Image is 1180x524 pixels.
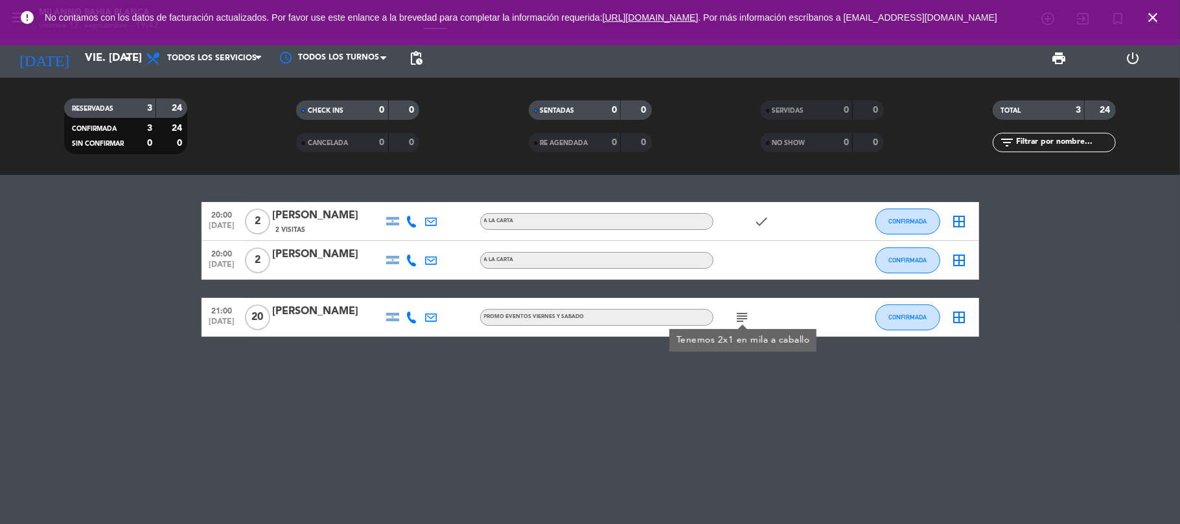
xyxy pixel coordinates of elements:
span: 20:00 [206,207,238,222]
i: power_settings_new [1126,51,1141,66]
span: [DATE] [206,317,238,332]
i: border_all [952,214,967,229]
i: [DATE] [10,44,78,73]
i: check [754,214,770,229]
strong: 0 [612,138,617,147]
div: [PERSON_NAME] [273,303,383,320]
i: arrow_drop_down [121,51,136,66]
a: [URL][DOMAIN_NAME] [603,12,699,23]
strong: 0 [641,138,649,147]
span: RESERVADAS [72,106,113,112]
span: NO SHOW [772,140,805,146]
span: SERVIDAS [772,108,804,114]
strong: 0 [844,106,849,115]
strong: 3 [1076,106,1081,115]
span: TOTAL [1001,108,1021,114]
strong: 0 [409,138,417,147]
span: RE AGENDADA [540,140,588,146]
strong: 0 [380,106,385,115]
span: PROMO EVENTOS VIERNES y SABADO [484,314,584,319]
span: Todos los servicios [167,54,257,63]
span: A LA CARTA [484,218,514,223]
span: 21:00 [206,302,238,317]
strong: 0 [409,106,417,115]
div: LOG OUT [1096,39,1170,78]
span: CANCELADA [308,140,348,146]
div: Tenemos 2x1 en mila a caballo [676,334,809,347]
strong: 24 [1100,106,1113,115]
strong: 0 [844,138,849,147]
span: CONFIRMADA [888,313,927,321]
strong: 0 [147,139,152,148]
span: SIN CONFIRMAR [72,141,124,147]
button: CONFIRMADA [875,247,940,273]
i: border_all [952,253,967,268]
span: 2 [245,209,270,234]
strong: 0 [873,138,881,147]
strong: 0 [177,139,185,148]
span: CONFIRMADA [72,126,117,132]
span: 2 [245,247,270,273]
i: close [1145,10,1161,25]
button: CONFIRMADA [875,209,940,234]
span: CONFIRMADA [888,256,927,264]
strong: 24 [172,104,185,113]
span: CONFIRMADA [888,218,927,225]
span: A LA CARTA [484,257,514,262]
span: No contamos con los datos de facturación actualizados. Por favor use este enlance a la brevedad p... [45,12,997,23]
i: error [19,10,35,25]
span: 20:00 [206,245,238,260]
i: filter_list [999,135,1015,150]
strong: 3 [147,124,152,133]
strong: 0 [873,106,881,115]
span: SENTADAS [540,108,575,114]
strong: 0 [641,106,649,115]
span: 2 Visitas [276,225,306,235]
strong: 3 [147,104,152,113]
div: [PERSON_NAME] [273,246,383,263]
span: 20 [245,304,270,330]
span: CHECK INS [308,108,343,114]
input: Filtrar por nombre... [1015,135,1115,150]
span: print [1051,51,1067,66]
strong: 0 [612,106,617,115]
a: . Por más información escríbanos a [EMAIL_ADDRESS][DOMAIN_NAME] [699,12,997,23]
i: border_all [952,310,967,325]
span: [DATE] [206,260,238,275]
span: pending_actions [408,51,424,66]
i: subject [735,310,750,325]
span: [DATE] [206,222,238,236]
div: [PERSON_NAME] [273,207,383,224]
strong: 0 [380,138,385,147]
strong: 24 [172,124,185,133]
button: CONFIRMADA [875,304,940,330]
